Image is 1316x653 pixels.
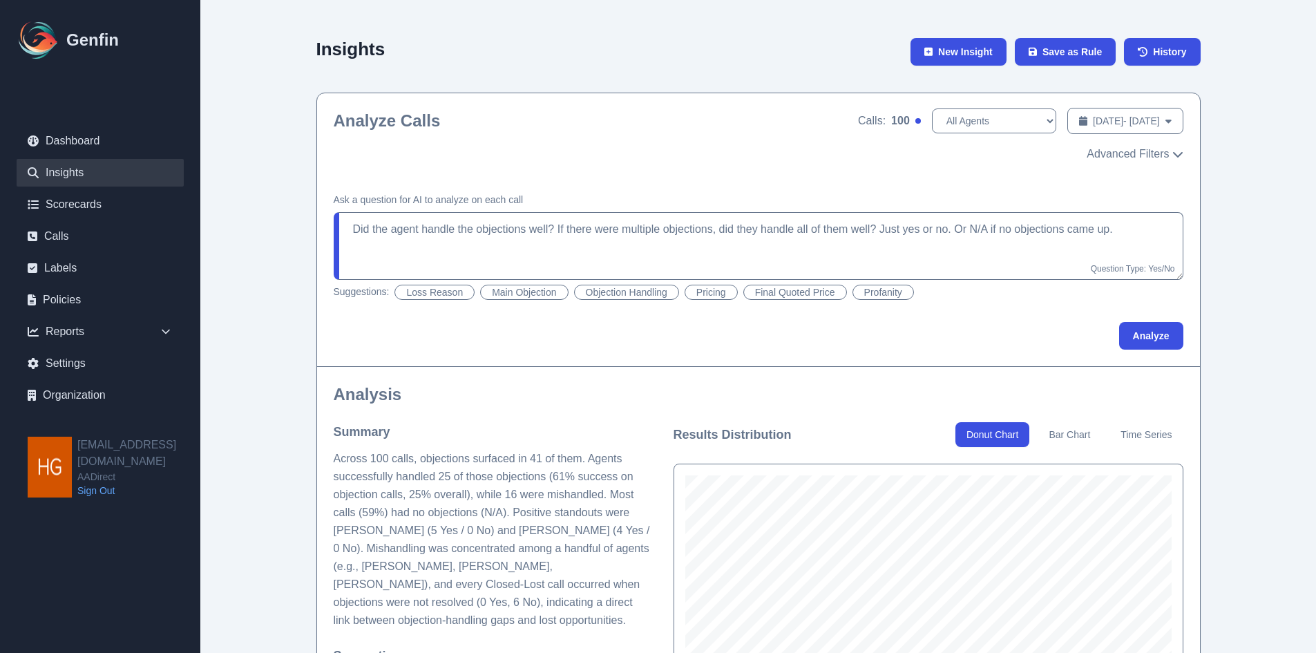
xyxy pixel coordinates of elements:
h3: Results Distribution [674,425,792,444]
img: Logo [17,18,61,62]
h2: Analyze Calls [334,110,441,132]
span: 100 [891,113,910,129]
span: Suggestions: [334,285,390,300]
h1: Genfin [66,29,119,51]
span: [DATE] - [DATE] [1093,114,1160,128]
button: New Insight [910,38,1007,66]
a: Settings [17,350,184,377]
button: Time Series [1109,422,1183,447]
a: Calls [17,223,184,250]
span: History [1153,45,1186,59]
p: Across 100 calls, objections surfaced in 41 of them. Agents successfully handled 25 of those obje... [334,450,651,630]
textarea: Did the agent handle the objections well? If there were multiple objections, did they handle all ... [334,212,1183,280]
a: Dashboard [17,127,184,155]
a: History [1124,38,1200,66]
div: Reports [17,318,184,346]
span: New Insight [938,45,993,59]
h2: Insights [316,39,385,59]
h2: [EMAIL_ADDRESS][DOMAIN_NAME] [77,437,200,470]
button: Analyze [1119,322,1183,350]
a: Insights [17,159,184,187]
button: Final Quoted Price [743,285,847,300]
span: Save as Rule [1042,45,1102,59]
a: Scorecards [17,191,184,218]
a: Organization [17,381,184,409]
h2: Analysis [334,384,1183,406]
a: Labels [17,254,184,282]
button: Profanity [852,285,914,300]
button: Donut Chart [955,422,1029,447]
button: Advanced Filters [1087,146,1183,162]
span: Advanced Filters [1087,146,1169,162]
button: Bar Chart [1038,422,1101,447]
img: hgarza@aadirect.com [28,437,72,498]
a: Policies [17,286,184,314]
h4: Ask a question for AI to analyze on each call [334,193,1183,207]
h4: Summary [334,422,651,442]
button: Pricing [685,285,738,300]
span: Calls: [858,113,886,129]
button: Save as Rule [1015,38,1116,66]
button: Main Objection [480,285,568,300]
a: Sign Out [77,484,200,498]
button: Objection Handling [574,285,679,300]
button: Loss Reason [394,285,475,300]
span: Question Type: Yes/No [1091,264,1175,274]
button: [DATE]- [DATE] [1067,108,1183,134]
span: AADirect [77,470,200,484]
